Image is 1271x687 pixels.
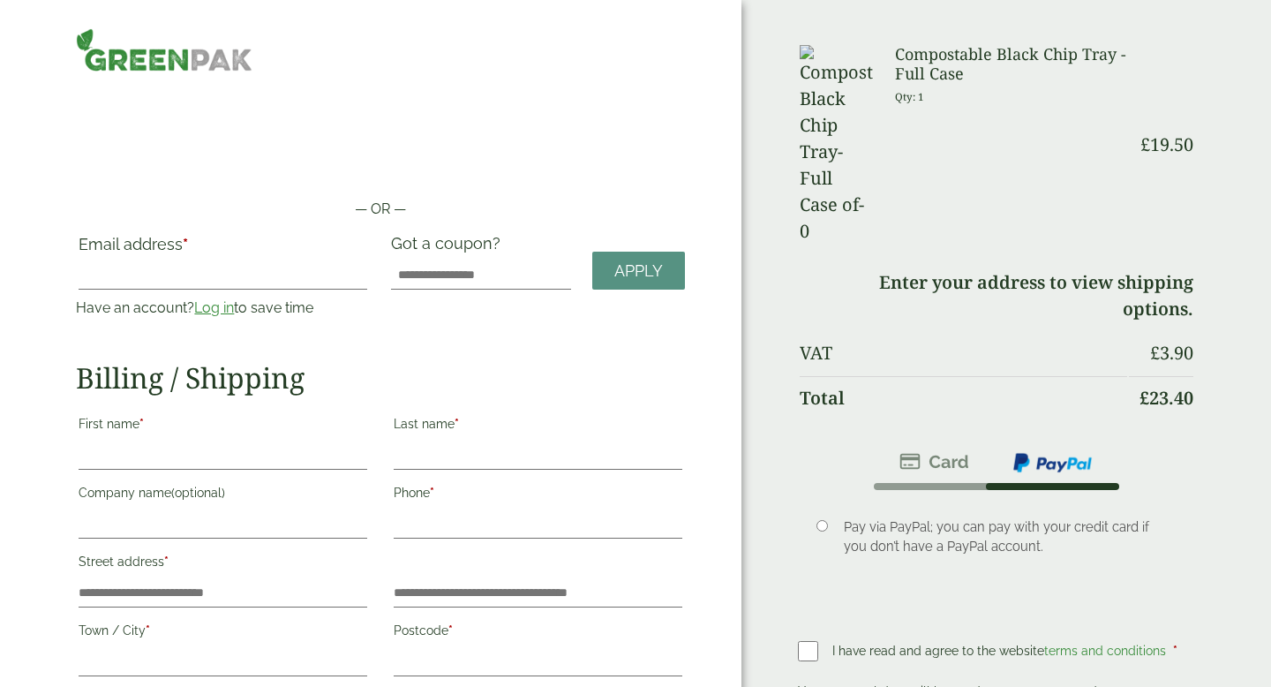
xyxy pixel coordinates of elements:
[800,45,874,245] img: Compostable Black Chip Tray-Full Case of-0
[895,45,1127,83] h3: Compostable Black Chip Tray - Full Case
[895,90,924,103] small: Qty: 1
[1173,644,1177,658] abbr: required
[394,618,682,648] label: Postcode
[79,549,367,579] label: Street address
[1140,132,1193,156] bdi: 19.50
[899,451,969,472] img: stripe.png
[79,480,367,510] label: Company name
[1150,341,1193,365] bdi: 3.90
[76,142,685,177] iframe: Secure payment button frame
[139,417,144,431] abbr: required
[448,623,453,638] abbr: required
[430,486,434,500] abbr: required
[79,618,367,648] label: Town / City
[614,261,663,281] span: Apply
[394,411,682,442] label: Last name
[391,234,508,261] label: Got a coupon?
[194,299,234,316] a: Log in
[832,644,1169,658] span: I have read and agree to the website
[1139,386,1193,410] bdi: 23.40
[76,298,370,319] p: Have an account? to save time
[1139,386,1149,410] span: £
[800,261,1193,330] td: Enter your address to view shipping options.
[183,235,188,253] abbr: required
[1012,451,1094,474] img: ppcp-gateway.png
[76,28,252,72] img: GreenPak Supplies
[79,411,367,442] label: First name
[455,417,459,431] abbr: required
[1150,341,1160,365] span: £
[76,361,685,395] h2: Billing / Shipping
[844,517,1168,556] p: Pay via PayPal; you can pay with your credit card if you don’t have a PayPal account.
[1140,132,1150,156] span: £
[1044,644,1166,658] a: terms and conditions
[592,252,685,290] a: Apply
[394,480,682,510] label: Phone
[800,332,1127,374] th: VAT
[164,555,169,569] abbr: required
[146,623,150,638] abbr: required
[79,237,367,261] label: Email address
[171,486,225,500] span: (optional)
[76,199,685,220] p: — OR —
[800,376,1127,419] th: Total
